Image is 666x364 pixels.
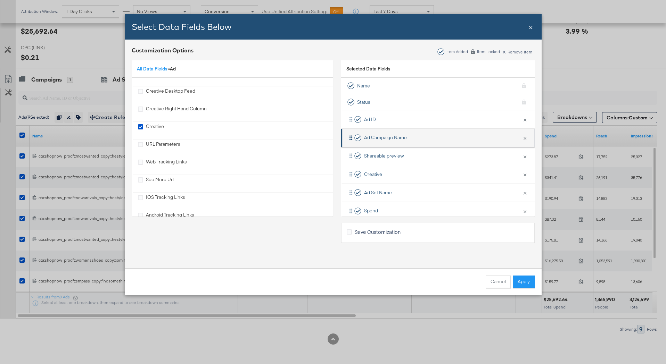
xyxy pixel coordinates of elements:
div: Creative Right Hand Column [138,105,207,120]
button: Cancel [486,276,511,288]
button: × [520,167,529,181]
button: Apply [513,276,535,288]
span: x [503,47,506,55]
span: Selected Data Fields [346,66,390,75]
div: See More Url [146,176,174,191]
div: Customization Options [132,46,194,54]
div: IOS Tracking Links [138,194,185,208]
div: Creative Desktop Feed [138,88,195,102]
div: URL Parameters [138,141,180,155]
button: × [520,130,529,145]
span: Ad ID [364,116,376,123]
span: Ad [170,66,176,72]
span: Ad Set Name [364,189,392,196]
span: » [137,66,170,72]
div: See More Url [138,176,174,191]
div: Bulk Add Locations Modal [125,14,542,295]
div: Item Locked [477,49,500,54]
div: Item Added [446,49,468,54]
span: Name [357,83,370,89]
div: Creative [146,123,164,137]
span: Shareable preview [364,153,404,159]
button: × [520,112,529,127]
button: × [520,149,529,163]
span: × [529,22,533,31]
span: Spend [364,208,378,214]
button: × [520,204,529,218]
span: Save Customization [355,228,401,235]
div: Remove Item [502,49,533,54]
div: Web Tracking Links [138,159,187,173]
span: Creative [364,171,382,178]
div: Android Tracking Links [138,212,194,226]
a: All Data Fields [137,66,167,72]
div: Web Tracking Links [146,159,187,173]
span: Ad Campaign Name [364,134,407,141]
div: Creative [138,123,164,137]
span: Status [357,99,370,105]
div: Android Tracking Links [146,212,194,226]
div: IOS Tracking Links [146,194,185,208]
span: Select Data Fields Below [132,22,231,32]
div: Creative Right Hand Column [146,105,207,120]
div: Close [529,22,533,32]
button: × [520,185,529,200]
div: Creative Desktop Feed [146,88,195,102]
div: URL Parameters [146,141,180,155]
